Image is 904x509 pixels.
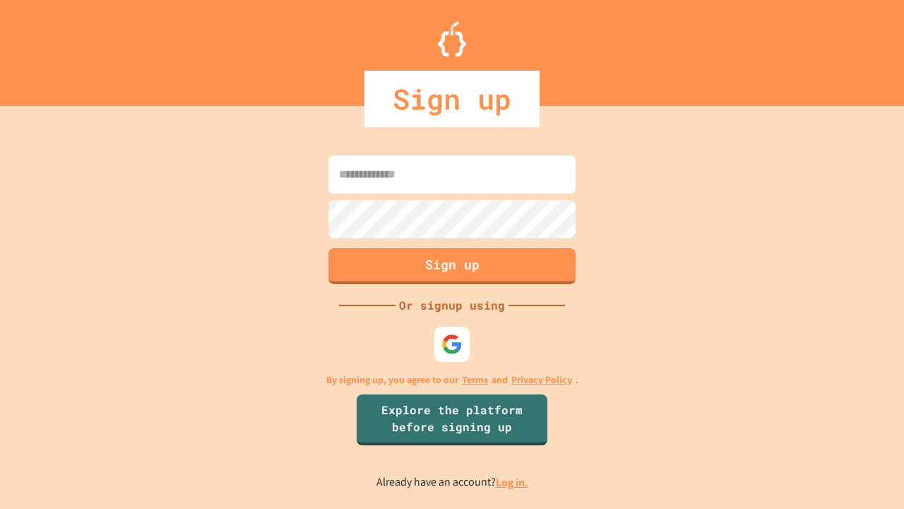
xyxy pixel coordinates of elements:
[496,475,528,490] a: Log in.
[328,248,576,284] button: Sign up
[438,21,466,57] img: Logo.svg
[462,373,488,387] a: Terms
[376,474,528,491] p: Already have an account?
[395,297,509,314] div: Or signup using
[357,394,547,445] a: Explore the platform before signing up
[326,373,578,387] p: By signing up, you agree to our and .
[511,373,572,387] a: Privacy Policy
[364,71,540,127] div: Sign up
[441,334,463,355] img: google-icon.svg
